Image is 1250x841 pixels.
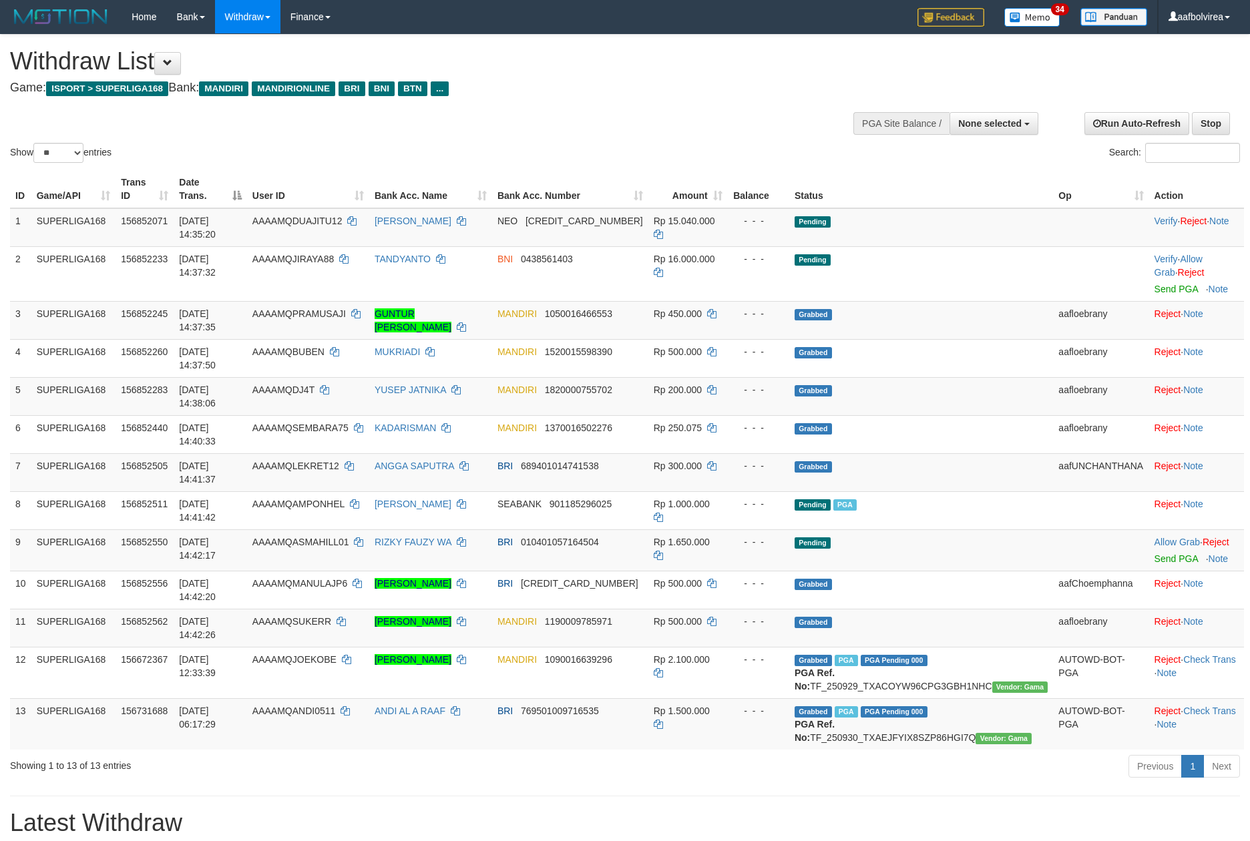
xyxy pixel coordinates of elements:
span: Copy 901185296025 to clipboard [550,499,612,509]
span: AAAAMQSEMBARA75 [252,423,349,433]
div: - - - [733,497,784,511]
span: Rp 15.040.000 [654,216,715,226]
span: Grabbed [795,617,832,628]
td: · [1149,453,1244,491]
span: 156852556 [121,578,168,589]
td: aafloebrany [1053,377,1149,415]
td: · [1149,529,1244,571]
span: Marked by aafsengchandara [833,499,857,511]
a: Allow Grab [1155,537,1200,547]
span: AAAAMQDUAJITU12 [252,216,343,226]
a: [PERSON_NAME] [375,578,451,589]
td: · [1149,301,1244,339]
span: 156852440 [121,423,168,433]
span: BRI [497,706,513,716]
a: Note [1183,346,1203,357]
h1: Latest Withdraw [10,810,1240,836]
span: Copy 1370016502276 to clipboard [545,423,612,433]
a: TANDYANTO [375,254,431,264]
span: Pending [795,537,831,549]
span: SEABANK [497,499,542,509]
a: Reject [1155,578,1181,589]
a: Next [1203,755,1240,778]
span: MANDIRI [497,346,537,357]
td: 4 [10,339,31,377]
button: None selected [950,112,1038,135]
span: AAAAMQBUBEN [252,346,325,357]
a: YUSEP JATNIKA [375,384,446,395]
td: · · [1149,246,1244,301]
span: Copy 1190009785971 to clipboard [545,616,612,627]
span: MANDIRI [497,616,537,627]
th: Bank Acc. Name: activate to sort column ascending [369,170,492,208]
span: AAAAMQJOEKOBE [252,654,337,665]
span: 156852260 [121,346,168,357]
a: Send PGA [1155,553,1198,564]
td: 12 [10,647,31,698]
a: Reject [1180,216,1207,226]
span: Grabbed [795,579,832,590]
span: Pending [795,499,831,511]
span: Marked by aafsengchandara [835,655,858,666]
span: MANDIRI [497,308,537,319]
span: [DATE] 14:42:26 [179,616,216,640]
span: Rp 500.000 [654,616,702,627]
span: Copy 1520015598390 to clipboard [545,346,612,357]
a: Note [1209,216,1229,226]
td: 3 [10,301,31,339]
td: 5 [10,377,31,415]
th: Bank Acc. Number: activate to sort column ascending [492,170,648,208]
td: 10 [10,571,31,609]
span: Grabbed [795,655,832,666]
th: Op: activate to sort column ascending [1053,170,1149,208]
span: AAAAMQAMPONHEL [252,499,345,509]
span: MANDIRI [497,654,537,665]
span: PGA Pending [861,706,927,718]
a: [PERSON_NAME] [375,216,451,226]
span: [DATE] 14:38:06 [179,384,216,408]
img: panduan.png [1080,8,1147,26]
span: BNI [497,254,513,264]
span: BRI [497,461,513,471]
span: ... [431,81,449,96]
td: 13 [10,698,31,750]
img: Feedback.jpg [917,8,984,27]
td: · [1149,415,1244,453]
span: Pending [795,216,831,228]
span: Rp 500.000 [654,578,702,589]
span: Rp 2.100.000 [654,654,710,665]
span: 156852245 [121,308,168,319]
div: - - - [733,615,784,628]
span: BRI [339,81,365,96]
a: Note [1183,499,1203,509]
span: [DATE] 14:37:50 [179,346,216,370]
span: Rp 300.000 [654,461,702,471]
a: Reject [1178,267,1205,278]
span: ISPORT > SUPERLIGA168 [46,81,168,96]
span: Grabbed [795,309,832,320]
span: 156852505 [121,461,168,471]
td: SUPERLIGA168 [31,453,116,491]
span: AAAAMQMANULAJP6 [252,578,347,589]
td: SUPERLIGA168 [31,301,116,339]
span: MANDIRI [199,81,248,96]
span: MANDIRI [497,423,537,433]
th: Date Trans.: activate to sort column descending [174,170,247,208]
div: - - - [733,653,784,666]
span: [DATE] 14:35:20 [179,216,216,240]
a: Note [1183,578,1203,589]
span: Copy 689401014741538 to clipboard [521,461,599,471]
span: Rp 1.500.000 [654,706,710,716]
td: 11 [10,609,31,647]
a: MUKRIADI [375,346,420,357]
span: [DATE] 14:41:42 [179,499,216,523]
span: BNI [369,81,395,96]
span: Copy 010401057164504 to clipboard [521,537,599,547]
a: Reject [1155,384,1181,395]
a: Reject [1155,308,1181,319]
span: Vendor URL: https://trx31.1velocity.biz [976,733,1032,744]
span: AAAAMQJIRAYA88 [252,254,334,264]
h4: Game: Bank: [10,81,820,95]
td: aafloebrany [1053,415,1149,453]
span: Copy 1820000755702 to clipboard [545,384,612,395]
